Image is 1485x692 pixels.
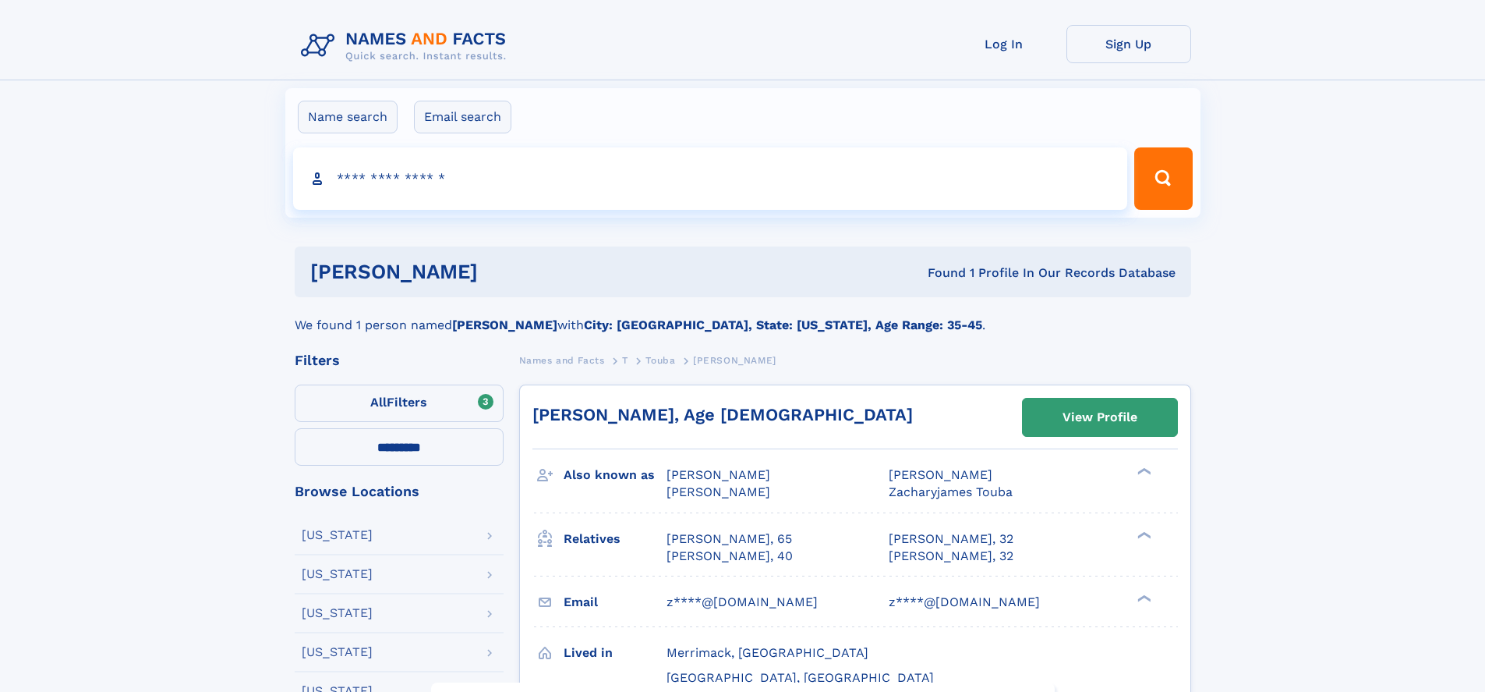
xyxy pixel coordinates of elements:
[645,350,675,370] a: Touba
[666,548,793,565] a: [PERSON_NAME], 40
[295,385,504,422] label: Filters
[370,395,387,410] span: All
[1023,399,1177,436] a: View Profile
[702,264,1176,282] div: Found 1 Profile In Our Records Database
[889,531,1013,548] a: [PERSON_NAME], 32
[666,645,868,660] span: Merrimack, [GEOGRAPHIC_DATA]
[1134,147,1192,210] button: Search Button
[302,646,373,658] div: [US_STATE]
[666,670,934,685] span: [GEOGRAPHIC_DATA], [GEOGRAPHIC_DATA]
[622,355,628,366] span: T
[302,607,373,619] div: [US_STATE]
[1133,467,1152,477] div: ❯
[889,548,1013,565] a: [PERSON_NAME], 32
[293,147,1128,210] input: search input
[452,318,557,332] b: [PERSON_NAME]
[295,484,504,499] div: Browse Locations
[302,568,373,580] div: [US_STATE]
[519,350,605,370] a: Names and Facts
[564,640,666,666] h3: Lived in
[295,25,519,67] img: Logo Names and Facts
[666,467,770,482] span: [PERSON_NAME]
[298,101,398,133] label: Name search
[564,462,666,488] h3: Also known as
[622,350,628,370] a: T
[414,101,511,133] label: Email search
[942,25,1066,63] a: Log In
[584,318,982,332] b: City: [GEOGRAPHIC_DATA], State: [US_STATE], Age Range: 35-45
[1133,530,1152,540] div: ❯
[1066,25,1191,63] a: Sign Up
[889,484,1013,499] span: Zacharyjames Touba
[666,531,792,548] a: [PERSON_NAME], 65
[889,467,992,482] span: [PERSON_NAME]
[645,355,675,366] span: Touba
[1133,593,1152,603] div: ❯
[295,353,504,367] div: Filters
[564,589,666,616] h3: Email
[1062,399,1137,435] div: View Profile
[532,405,913,424] a: [PERSON_NAME], Age [DEMOGRAPHIC_DATA]
[295,297,1191,335] div: We found 1 person named with .
[666,484,770,499] span: [PERSON_NAME]
[693,355,776,366] span: [PERSON_NAME]
[564,526,666,552] h3: Relatives
[310,262,703,282] h1: [PERSON_NAME]
[302,529,373,541] div: [US_STATE]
